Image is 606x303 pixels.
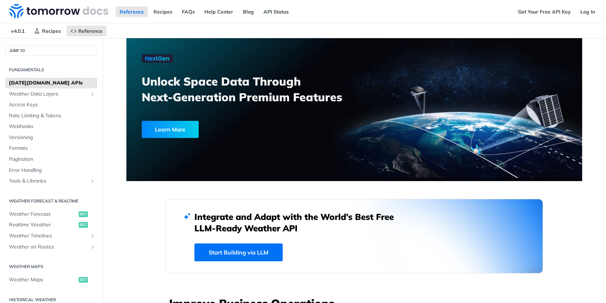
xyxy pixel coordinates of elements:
[9,123,95,130] span: Webhooks
[142,54,173,63] img: NextGen
[5,209,97,220] a: Weather Forecastget
[142,73,362,105] h3: Unlock Space Data Through Next-Generation Premium Features
[9,79,95,87] span: [DATE][DOMAIN_NAME] APIs
[42,28,61,34] span: Recipes
[5,89,97,99] a: Weather Data LayersShow subpages for Weather Data Layers
[5,198,97,204] h2: Weather Forecast & realtime
[178,6,199,17] a: FAQs
[67,26,106,36] a: Reference
[5,176,97,186] a: Tools & LibrariesShow subpages for Tools & Libraries
[5,231,97,241] a: Weather TimelinesShow subpages for Weather Timelines
[200,6,237,17] a: Help Center
[5,274,97,285] a: Weather Mapsget
[5,143,97,154] a: Formats
[90,178,95,184] button: Show subpages for Tools & Libraries
[116,6,148,17] a: Reference
[90,244,95,250] button: Show subpages for Weather on Routes
[9,178,88,185] span: Tools & Libraries
[5,165,97,176] a: Error Handling
[90,233,95,239] button: Show subpages for Weather Timelines
[7,26,28,36] span: v4.0.1
[260,6,293,17] a: API Status
[5,67,97,73] h2: Fundamentals
[9,112,95,119] span: Rate Limiting & Tokens
[576,6,599,17] a: Log In
[79,277,88,283] span: get
[9,145,95,152] span: Formats
[142,121,318,138] a: Learn More
[5,242,97,252] a: Weather on RoutesShow subpages for Weather on Routes
[5,111,97,121] a: Rate Limiting & Tokens
[5,78,97,88] a: [DATE][DOMAIN_NAME] APIs
[5,220,97,230] a: Realtime Weatherget
[78,28,103,34] span: Reference
[194,211,404,234] h2: Integrate and Adapt with the World’s Best Free LLM-Ready Weather API
[239,6,258,17] a: Blog
[9,156,95,163] span: Pagination
[5,99,97,110] a: Access Keys
[5,297,97,303] h2: Historical Weather
[79,222,88,228] span: get
[5,154,97,165] a: Pagination
[142,121,199,138] div: Learn More
[5,132,97,143] a: Versioning
[5,263,97,270] h2: Weather Maps
[79,211,88,217] span: get
[514,6,575,17] a: Get Your Free API Key
[9,221,77,228] span: Realtime Weather
[9,4,108,18] img: Tomorrow.io Weather API Docs
[9,91,88,98] span: Weather Data Layers
[9,101,95,108] span: Access Keys
[9,276,77,283] span: Weather Maps
[194,243,283,261] a: Start Building via LLM
[9,232,88,240] span: Weather Timelines
[90,91,95,97] button: Show subpages for Weather Data Layers
[9,243,88,251] span: Weather on Routes
[5,121,97,132] a: Webhooks
[9,134,95,141] span: Versioning
[9,167,95,174] span: Error Handling
[5,45,97,56] button: JUMP TO
[30,26,65,36] a: Recipes
[9,211,77,218] span: Weather Forecast
[150,6,176,17] a: Recipes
